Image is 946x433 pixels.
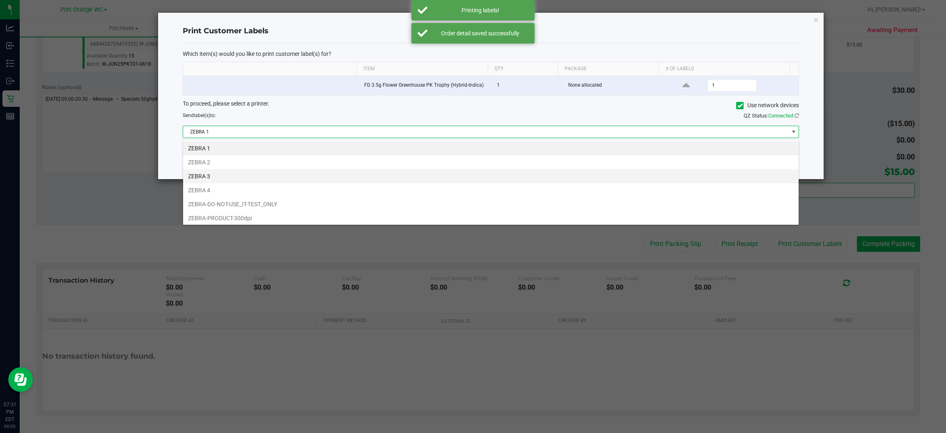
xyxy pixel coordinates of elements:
h4: Print Customer Labels [183,26,799,37]
th: # of labels [659,62,790,76]
li: ZEBRA-PRODUCT-300dpi [183,211,799,225]
span: ZEBRA 1 [183,126,788,138]
li: ZEBRA 2 [183,155,799,169]
td: 1 [492,76,563,95]
span: label(s) [194,113,210,118]
li: ZEBRA 3 [183,169,799,183]
li: ZEBRA-DO-NOT-USE_IT-TEST_ONLY [183,197,799,211]
td: FD 3.5g Flower Greenhouse PK Trophy (Hybrid-Indica) [359,76,492,95]
th: Item [356,62,487,76]
span: Connected [768,113,793,119]
iframe: Resource center [8,367,33,392]
li: ZEBRA 4 [183,183,799,197]
div: Order detail saved successfully [432,29,528,37]
span: Send to: [183,113,216,118]
label: Use network devices [736,101,799,110]
th: Qty [488,62,558,76]
li: ZEBRA 1 [183,141,799,155]
div: To proceed, please select a printer. [177,99,805,112]
span: QZ Status: [744,113,799,119]
th: Package [558,62,659,76]
div: Printing labels! [432,6,528,14]
td: None allocated [563,76,666,95]
p: Which item(s) would you like to print customer label(s) for? [183,50,799,58]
